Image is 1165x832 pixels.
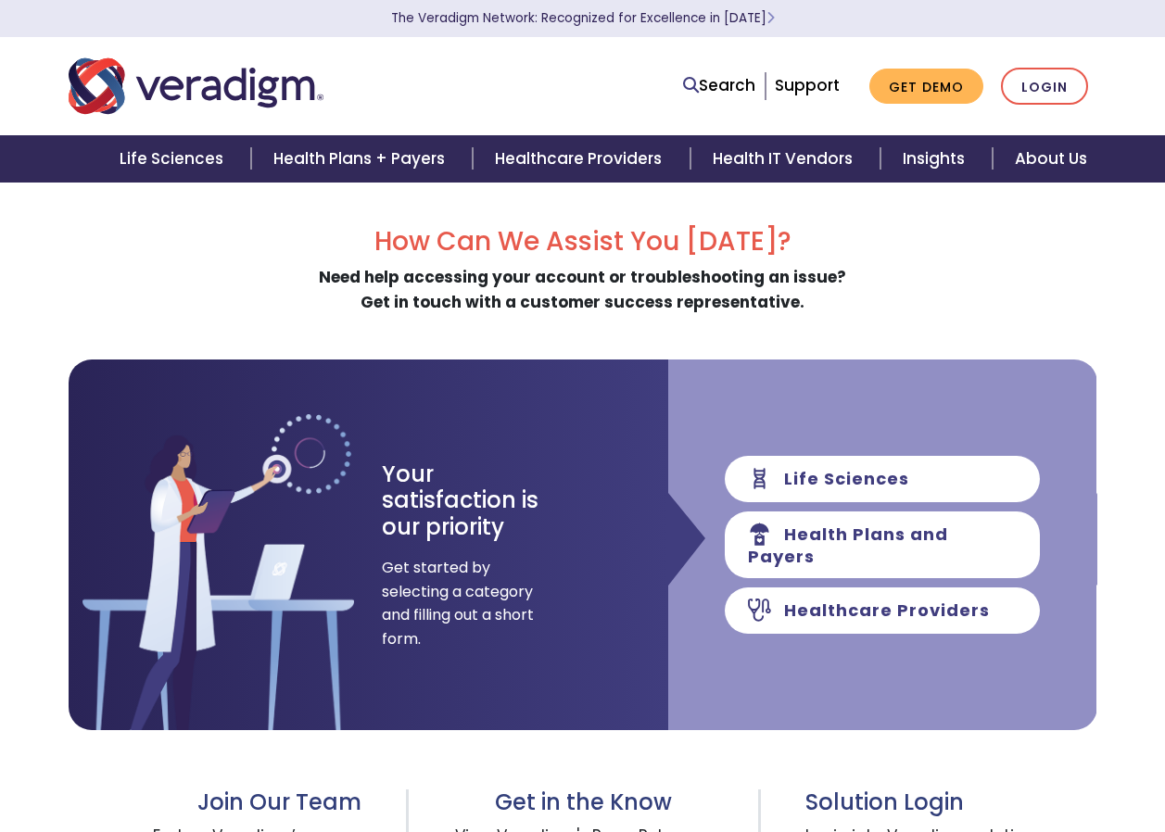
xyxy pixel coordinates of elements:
[69,789,362,816] h3: Join Our Team
[69,226,1097,258] h2: How Can We Assist You [DATE]?
[97,135,251,183] a: Life Sciences
[1001,68,1088,106] a: Login
[319,266,846,313] strong: Need help accessing your account or troubleshooting an issue? Get in touch with a customer succes...
[766,9,775,27] span: Learn More
[993,135,1109,183] a: About Us
[880,135,993,183] a: Insights
[382,461,572,541] h3: Your satisfaction is our priority
[805,789,1096,816] h3: Solution Login
[690,135,880,183] a: Health IT Vendors
[869,69,983,105] a: Get Demo
[453,789,714,816] h3: Get in the Know
[382,556,535,650] span: Get started by selecting a category and filling out a short form.
[69,56,323,117] img: Veradigm logo
[775,74,840,96] a: Support
[473,135,690,183] a: Healthcare Providers
[251,135,473,183] a: Health Plans + Payers
[683,73,755,98] a: Search
[391,9,775,27] a: The Veradigm Network: Recognized for Excellence in [DATE]Learn More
